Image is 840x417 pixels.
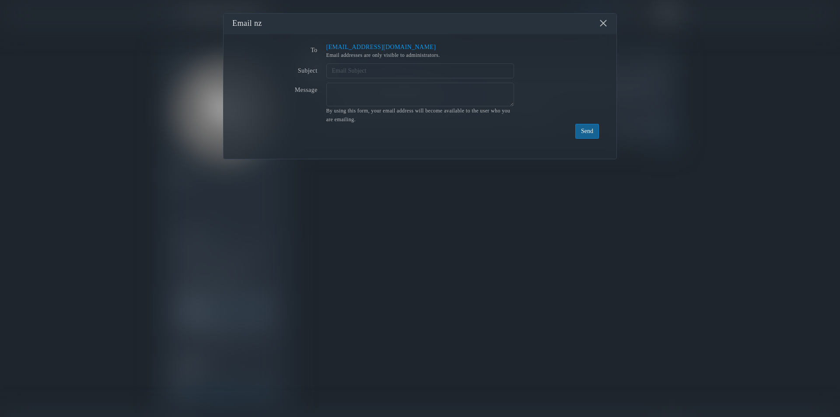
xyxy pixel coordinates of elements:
[298,67,318,74] span: Subject
[326,63,514,78] input: Email Subject
[575,124,599,139] button: Send
[326,52,514,59] small: Email addresses are only visible to administrators.
[295,87,318,93] span: Message
[326,44,436,50] a: [EMAIL_ADDRESS][DOMAIN_NAME]
[232,18,608,29] h4: Email nz
[326,108,511,123] small: By using this form, your email address will become available to the user who you are emailing.
[232,43,326,55] label: To
[599,19,608,28] button: ×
